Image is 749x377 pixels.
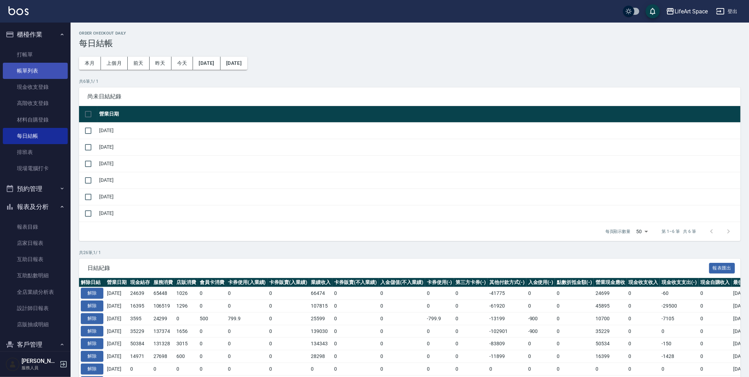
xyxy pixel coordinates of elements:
[660,325,699,338] td: 0
[526,287,555,300] td: 0
[128,57,150,70] button: 前天
[379,278,425,287] th: 入金儲值(不入業績)
[3,25,68,44] button: 櫃檯作業
[3,47,68,63] a: 打帳單
[332,325,379,338] td: 0
[379,325,425,338] td: 0
[379,300,425,313] td: 0
[97,155,741,172] td: [DATE]
[87,265,709,272] span: 日結紀錄
[309,350,332,363] td: 28298
[79,278,105,287] th: 解除日結
[105,325,128,338] td: [DATE]
[3,335,68,354] button: 客戶管理
[198,300,226,313] td: 0
[526,338,555,350] td: 0
[152,363,175,375] td: 0
[268,312,309,325] td: 0
[152,312,175,325] td: 24299
[627,312,660,325] td: 0
[150,57,171,70] button: 昨天
[268,350,309,363] td: 0
[488,278,526,287] th: 其他付款方式(-)
[555,287,594,300] td: 0
[105,350,128,363] td: [DATE]
[128,338,152,350] td: 50384
[198,338,226,350] td: 0
[555,278,594,287] th: 點數折抵金額(-)
[309,363,332,375] td: 0
[425,300,454,313] td: 0
[198,350,226,363] td: 0
[454,312,488,325] td: 0
[699,278,732,287] th: 現金自購收入
[152,300,175,313] td: 106519
[699,325,732,338] td: 0
[309,312,332,325] td: 25599
[332,363,379,375] td: 0
[526,363,555,375] td: 0
[97,188,741,205] td: [DATE]
[332,300,379,313] td: 0
[198,312,226,325] td: 500
[221,57,247,70] button: [DATE]
[22,358,58,365] h5: [PERSON_NAME]
[79,78,741,85] p: 共 6 筆, 1 / 1
[454,338,488,350] td: 0
[226,278,268,287] th: 卡券使用(入業績)
[128,287,152,300] td: 24639
[660,300,699,313] td: -29500
[309,325,332,338] td: 139030
[709,263,735,274] button: 報表匯出
[171,57,193,70] button: 今天
[3,219,68,235] a: 報表目錄
[226,312,268,325] td: 799.9
[79,31,741,36] h2: Order checkout daily
[488,350,526,363] td: -11899
[152,287,175,300] td: 65448
[268,287,309,300] td: 0
[193,57,220,70] button: [DATE]
[663,4,711,19] button: LifeArt Space
[309,300,332,313] td: 107815
[660,278,699,287] th: 現金收支支出(-)
[97,122,741,139] td: [DATE]
[627,338,660,350] td: 0
[8,6,29,15] img: Logo
[709,264,735,271] a: 報表匯出
[699,287,732,300] td: 0
[79,38,741,48] h3: 每日結帳
[79,249,741,256] p: 共 26 筆, 1 / 1
[175,287,198,300] td: 1026
[268,278,309,287] th: 卡券販賣(入業績)
[309,278,332,287] th: 業績收入
[3,316,68,333] a: 店販抽成明細
[175,338,198,350] td: 3015
[101,57,128,70] button: 上個月
[3,160,68,177] a: 現場電腦打卡
[699,338,732,350] td: 0
[627,300,660,313] td: 0
[3,128,68,144] a: 每日結帳
[627,350,660,363] td: 0
[3,144,68,160] a: 排班表
[175,278,198,287] th: 店販消費
[268,325,309,338] td: 0
[175,312,198,325] td: 0
[3,79,68,95] a: 現金收支登錄
[3,198,68,216] button: 報表及分析
[594,350,627,363] td: 16399
[309,338,332,350] td: 134343
[3,284,68,300] a: 全店業績分析表
[22,365,58,371] p: 服務人員
[454,278,488,287] th: 第三方卡券(-)
[81,301,103,311] button: 解除
[226,287,268,300] td: 0
[105,278,128,287] th: 營業日期
[555,338,594,350] td: 0
[379,363,425,375] td: 0
[699,312,732,325] td: 0
[425,312,454,325] td: -799.9
[555,350,594,363] td: 0
[81,326,103,337] button: 解除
